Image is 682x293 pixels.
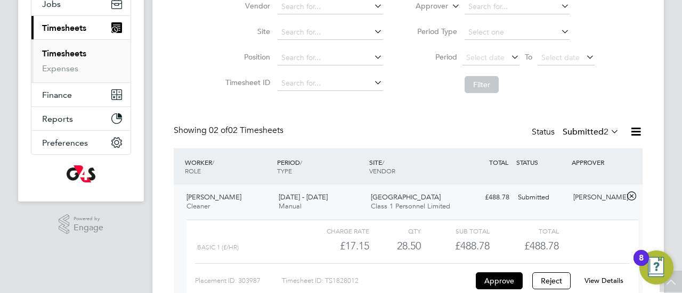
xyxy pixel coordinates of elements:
[465,76,499,93] button: Filter
[59,214,104,235] a: Powered byEngage
[185,166,201,175] span: ROLE
[278,25,383,40] input: Search for...
[409,52,457,62] label: Period
[31,107,131,130] button: Reports
[209,125,228,136] span: 02 of
[222,27,270,36] label: Site
[42,48,86,58] a: Timesheets
[301,237,369,255] div: £17.15
[532,272,571,289] button: Reject
[174,125,286,136] div: Showing
[569,189,624,206] div: [PERSON_NAME]
[67,165,95,182] img: g4s-logo-retina.png
[278,51,383,65] input: Search for...
[639,250,673,284] button: Open Resource Center, 8 new notifications
[514,153,569,172] div: STATUS
[31,39,131,82] div: Timesheets
[222,78,270,87] label: Timesheet ID
[466,53,505,62] span: Select date
[369,224,421,237] div: QTY
[382,158,384,166] span: /
[31,131,131,154] button: Preferences
[532,125,621,140] div: Status
[197,244,239,251] span: Basic 1 (£/HR)
[42,114,73,124] span: Reports
[74,214,103,223] span: Powered by
[222,52,270,62] label: Position
[274,153,367,180] div: PERIOD
[31,83,131,106] button: Finance
[522,50,535,64] span: To
[42,23,86,33] span: Timesheets
[421,237,490,255] div: £488.78
[212,158,214,166] span: /
[279,192,328,202] span: [DATE] - [DATE]
[301,224,369,237] div: Charge rate
[371,202,450,211] span: Class 1 Personnel Limited
[222,1,270,11] label: Vendor
[514,189,569,206] div: Submitted
[182,153,274,180] div: WORKER
[31,165,131,182] a: Go to home page
[209,125,283,136] span: 02 Timesheets
[465,25,570,40] input: Select one
[300,158,302,166] span: /
[563,127,619,137] label: Submitted
[400,1,448,12] label: Approver
[42,90,72,100] span: Finance
[282,272,473,289] div: Timesheet ID: TS1828012
[74,223,103,232] span: Engage
[524,239,559,252] span: £488.78
[369,237,421,255] div: 28.50
[369,166,395,175] span: VENDOR
[42,138,88,148] span: Preferences
[421,224,490,237] div: Sub Total
[279,202,302,211] span: Manual
[186,192,241,202] span: [PERSON_NAME]
[371,192,441,202] span: [GEOGRAPHIC_DATA]
[584,276,623,285] a: View Details
[541,53,580,62] span: Select date
[490,224,558,237] div: Total
[278,76,383,91] input: Search for...
[195,272,282,289] div: Placement ID: 303987
[476,272,523,289] button: Approve
[458,189,514,206] div: £488.78
[604,127,608,137] span: 2
[186,202,210,211] span: Cleaner
[277,166,292,175] span: TYPE
[31,16,131,39] button: Timesheets
[489,158,508,166] span: TOTAL
[639,258,644,272] div: 8
[367,153,459,180] div: SITE
[42,63,78,73] a: Expenses
[409,27,457,36] label: Period Type
[569,153,624,172] div: APPROVER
